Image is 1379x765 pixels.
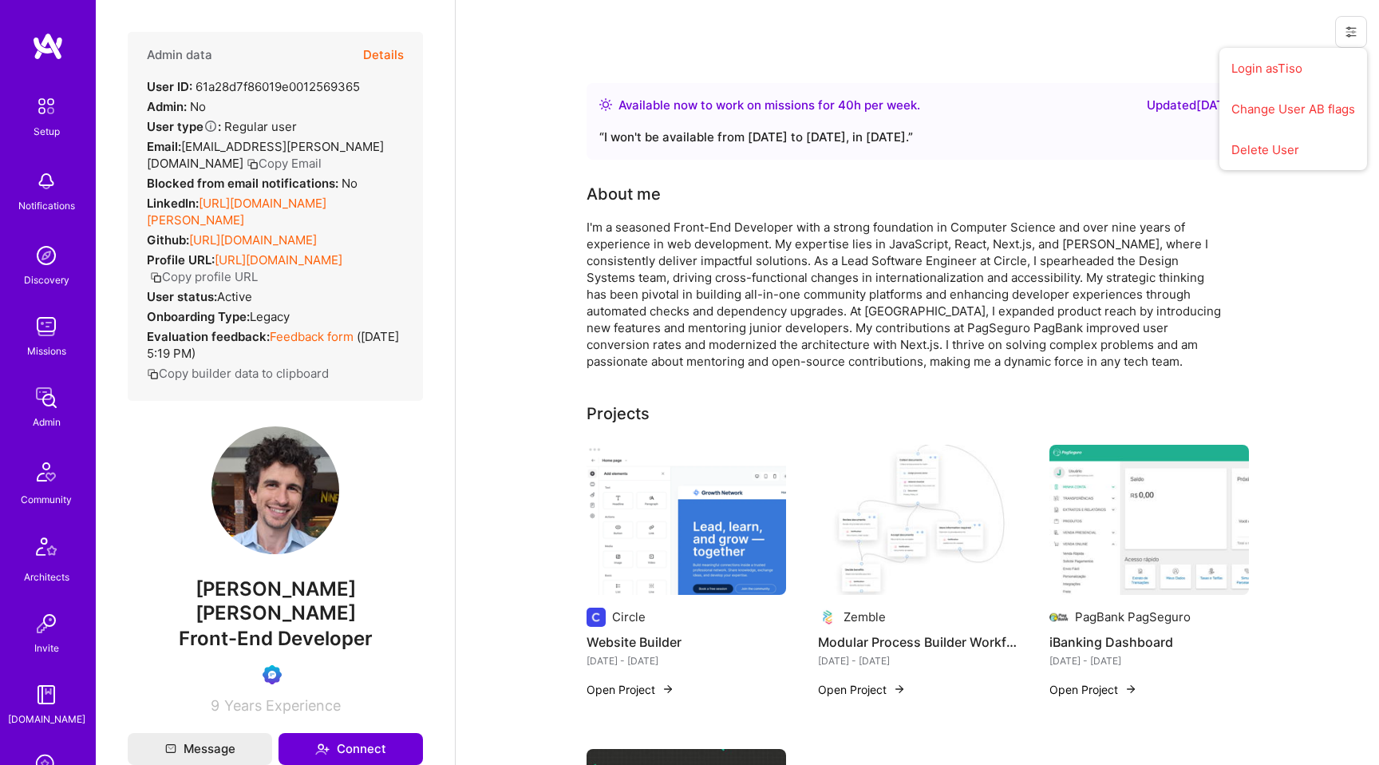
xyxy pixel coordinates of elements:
button: Change User AB flags [1219,89,1367,129]
img: Invite [30,608,62,640]
button: Login asTiso [1219,48,1367,89]
img: Evaluation Call Booked [263,665,282,684]
div: PagBank PagSeguro [1075,608,1191,625]
div: “ I won't be available from [DATE] to [DATE], in [DATE]. ” [599,128,1236,147]
a: Feedback form [270,329,354,344]
strong: Profile URL: [147,252,215,268]
div: Invite [34,640,59,656]
h4: iBanking Dashboard [1049,632,1249,652]
img: iBanking Dashboard [1049,445,1249,595]
div: [DATE] - [DATE] [818,652,1017,669]
button: Details [363,32,404,78]
img: Company logo [818,608,837,627]
img: arrow-right [893,683,906,696]
img: bell [30,165,62,197]
img: Company logo [1049,608,1069,627]
div: ( [DATE] 5:19 PM ) [147,328,404,362]
a: [URL][DOMAIN_NAME][PERSON_NAME] [147,196,326,228]
button: Copy profile URL [150,268,258,285]
strong: Blocked from email notifications: [147,176,342,191]
img: Architects [27,530,65,569]
div: Notifications [18,197,75,214]
img: User Avatar [211,426,339,554]
span: legacy [250,309,290,324]
i: icon Connect [315,742,330,756]
strong: Admin: [147,99,187,114]
div: I'm a seasoned Front-End Developer with a strong foundation in Computer Science and over nine yea... [587,219,1225,370]
strong: User ID: [147,79,192,94]
img: discovery [30,240,62,272]
strong: Github: [147,232,189,248]
h4: Admin data [147,48,212,62]
img: setup [30,89,63,123]
div: Regular user [147,118,297,135]
img: arrow-right [1124,683,1137,696]
img: teamwork [30,311,62,343]
i: icon Mail [165,743,176,755]
strong: Email: [147,139,181,154]
div: Community [21,491,72,508]
img: Website Builder [587,445,786,595]
div: [DOMAIN_NAME] [8,711,85,727]
img: Availability [599,98,612,111]
button: Delete User [1219,129,1367,170]
strong: User status: [147,289,217,304]
div: Admin [33,414,61,430]
div: Discovery [24,272,69,288]
strong: Evaluation feedback: [147,329,270,344]
img: arrow-right [662,683,674,696]
strong: User type : [147,119,221,134]
div: [DATE] - [DATE] [1049,652,1249,669]
button: Message [128,733,272,765]
i: icon Copy [150,272,162,283]
div: 61a28d7f86019e0012569365 [147,78,360,95]
div: About me [587,182,661,206]
button: Open Project [587,681,674,698]
img: Company logo [587,608,606,627]
strong: Onboarding Type: [147,309,250,324]
a: [URL][DOMAIN_NAME] [215,252,342,268]
div: Circle [612,608,646,625]
i: icon Copy [247,158,259,170]
button: Copy builder data to clipboard [147,365,329,382]
div: Missions [27,343,66,359]
button: Open Project [1049,681,1137,698]
img: Community [27,453,65,491]
span: Years Experience [224,697,341,714]
div: Zemble [844,608,886,625]
div: No [147,98,206,115]
button: Copy Email [247,155,322,172]
span: 40 [838,97,854,113]
div: [DATE] - [DATE] [587,652,786,669]
div: Projects [587,402,650,426]
img: logo [32,32,64,61]
h4: Modular Process Builder Workflow [818,632,1017,652]
div: Available now to work on missions for h per week . [618,96,920,115]
div: Architects [24,569,69,585]
span: Front-End Developer [179,627,373,650]
span: 9 [211,697,219,714]
span: [PERSON_NAME] [PERSON_NAME] [128,577,423,625]
button: Open Project [818,681,906,698]
span: [EMAIL_ADDRESS][PERSON_NAME][DOMAIN_NAME] [147,139,384,171]
i: Help [203,119,218,133]
h4: Website Builder [587,632,786,652]
i: icon Copy [147,368,159,380]
img: admin teamwork [30,382,62,414]
button: Connect [279,733,423,765]
img: Modular Process Builder Workflow [818,445,1017,595]
div: No [147,175,358,192]
div: Setup [34,123,60,140]
div: Updated [DATE] [1147,96,1236,115]
img: guide book [30,679,62,711]
strong: LinkedIn: [147,196,199,211]
span: Active [217,289,252,304]
a: [URL][DOMAIN_NAME] [189,232,317,248]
